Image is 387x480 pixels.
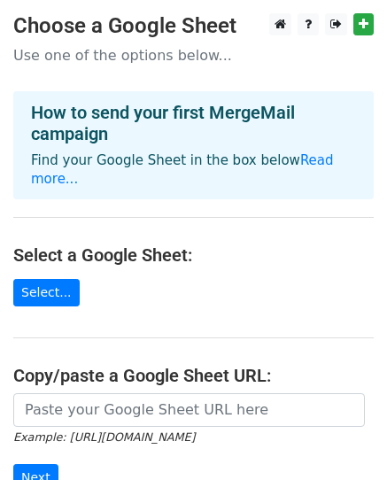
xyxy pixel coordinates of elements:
[13,279,80,306] a: Select...
[13,365,374,386] h4: Copy/paste a Google Sheet URL:
[13,393,365,427] input: Paste your Google Sheet URL here
[31,151,356,189] p: Find your Google Sheet in the box below
[13,13,374,39] h3: Choose a Google Sheet
[13,244,374,266] h4: Select a Google Sheet:
[31,102,356,144] h4: How to send your first MergeMail campaign
[31,152,334,187] a: Read more...
[13,46,374,65] p: Use one of the options below...
[13,430,195,444] small: Example: [URL][DOMAIN_NAME]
